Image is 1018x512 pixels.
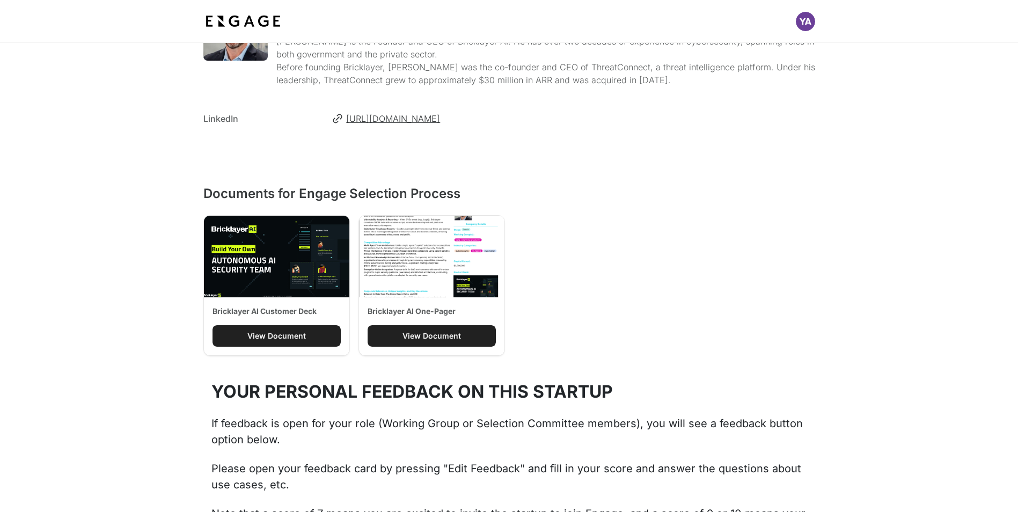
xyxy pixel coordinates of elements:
[368,306,456,317] p: Bricklayer AI One-Pager
[402,331,461,341] div: View Document
[211,462,801,491] span: Please open your feedback card by pressing "Edit Feedback" and fill in your score and answer the ...
[276,35,815,86] p: [PERSON_NAME] is the Founder and CEO of Bricklayer AI. He has over two decades of experience in c...
[203,112,324,125] p: LinkedIn
[213,306,317,317] p: Bricklayer AI Customer Deck
[204,216,349,297] img: 81bN-0vzWXI4mkd2_ManwCJYMVuXQxIigPSxne3XQDw
[213,325,341,347] a: View Document
[203,12,283,31] img: bdf1fb74-1727-4ba0-a5bd-bc74ae9fc70b.jpeg
[796,12,815,31] img: Profile picture of Yi-Sen An
[203,185,815,202] h2: Documents for Engage Selection Process
[359,216,504,297] img: sQ3LaOqkwWbTSFuwUKCa6kJX-ExPxaUAL5zJHJeEJiw
[796,12,815,31] button: Open profile menu
[332,112,815,125] a: [URL][DOMAIN_NAME]
[346,112,815,125] span: [URL][DOMAIN_NAME]
[368,325,496,347] a: View Document
[247,331,306,341] div: View Document
[211,382,807,402] h2: YOUR PERSONAL FEEDBACK ON THIS STARTUP
[211,417,803,446] span: If feedback is open for your role (Working Group or Selection Committee members), you will see a ...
